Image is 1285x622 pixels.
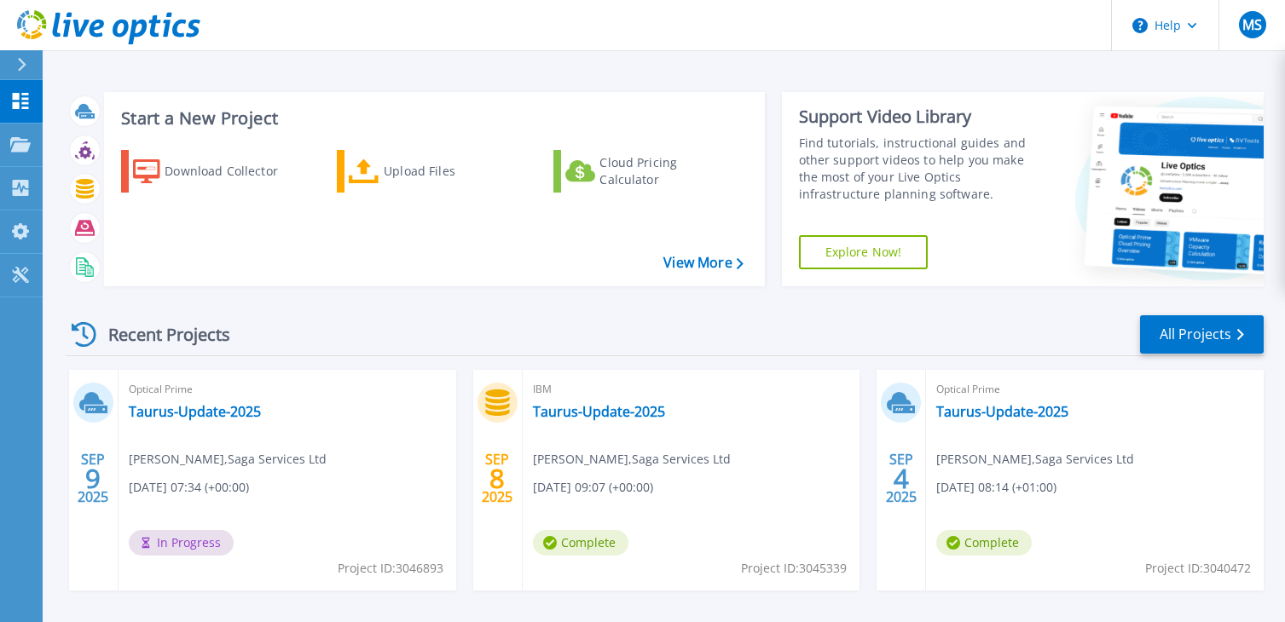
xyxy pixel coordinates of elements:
[129,530,234,556] span: In Progress
[663,255,743,271] a: View More
[1140,315,1264,354] a: All Projects
[741,559,847,578] span: Project ID: 3045339
[533,450,731,469] span: [PERSON_NAME] , Saga Services Ltd
[129,380,446,399] span: Optical Prime
[885,447,917,510] div: SEP 2025
[936,403,1068,420] a: Taurus-Update-2025
[129,478,249,497] span: [DATE] 07:34 (+00:00)
[1145,559,1251,578] span: Project ID: 3040472
[481,447,513,510] div: SEP 2025
[66,314,253,355] div: Recent Projects
[533,380,850,399] span: IBM
[553,150,744,193] a: Cloud Pricing Calculator
[799,235,929,269] a: Explore Now!
[533,530,628,556] span: Complete
[533,403,665,420] a: Taurus-Update-2025
[165,154,301,188] div: Download Collector
[533,478,653,497] span: [DATE] 09:07 (+00:00)
[384,154,520,188] div: Upload Files
[936,450,1134,469] span: [PERSON_NAME] , Saga Services Ltd
[129,403,261,420] a: Taurus-Update-2025
[894,471,909,486] span: 4
[121,109,743,128] h3: Start a New Project
[1242,18,1262,32] span: MS
[338,559,443,578] span: Project ID: 3046893
[121,150,311,193] a: Download Collector
[936,530,1032,556] span: Complete
[489,471,505,486] span: 8
[337,150,527,193] a: Upload Files
[799,135,1041,203] div: Find tutorials, instructional guides and other support videos to help you make the most of your L...
[599,154,736,188] div: Cloud Pricing Calculator
[799,106,1041,128] div: Support Video Library
[77,447,109,510] div: SEP 2025
[936,478,1056,497] span: [DATE] 08:14 (+01:00)
[936,380,1253,399] span: Optical Prime
[85,471,101,486] span: 9
[129,450,327,469] span: [PERSON_NAME] , Saga Services Ltd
